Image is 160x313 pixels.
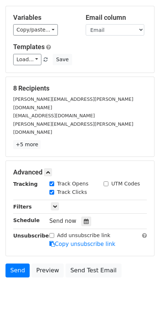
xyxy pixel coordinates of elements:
[13,168,147,176] h5: Advanced
[86,14,147,22] h5: Email column
[13,96,133,110] small: [PERSON_NAME][EMAIL_ADDRESS][PERSON_NAME][DOMAIN_NAME]
[13,54,41,65] a: Load...
[13,43,45,51] a: Templates
[13,14,75,22] h5: Variables
[31,264,64,277] a: Preview
[111,180,140,188] label: UTM Codes
[53,54,72,65] button: Save
[123,278,160,313] iframe: Chat Widget
[57,180,89,188] label: Track Opens
[66,264,121,277] a: Send Test Email
[13,121,133,135] small: [PERSON_NAME][EMAIL_ADDRESS][PERSON_NAME][DOMAIN_NAME]
[13,24,58,36] a: Copy/paste...
[13,84,147,92] h5: 8 Recipients
[49,241,115,247] a: Copy unsubscribe link
[5,264,30,277] a: Send
[57,232,111,239] label: Add unsubscribe link
[13,140,41,149] a: +5 more
[13,233,49,239] strong: Unsubscribe
[49,218,77,224] span: Send now
[13,113,95,118] small: [EMAIL_ADDRESS][DOMAIN_NAME]
[57,188,87,196] label: Track Clicks
[13,217,40,223] strong: Schedule
[13,181,38,187] strong: Tracking
[13,204,32,210] strong: Filters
